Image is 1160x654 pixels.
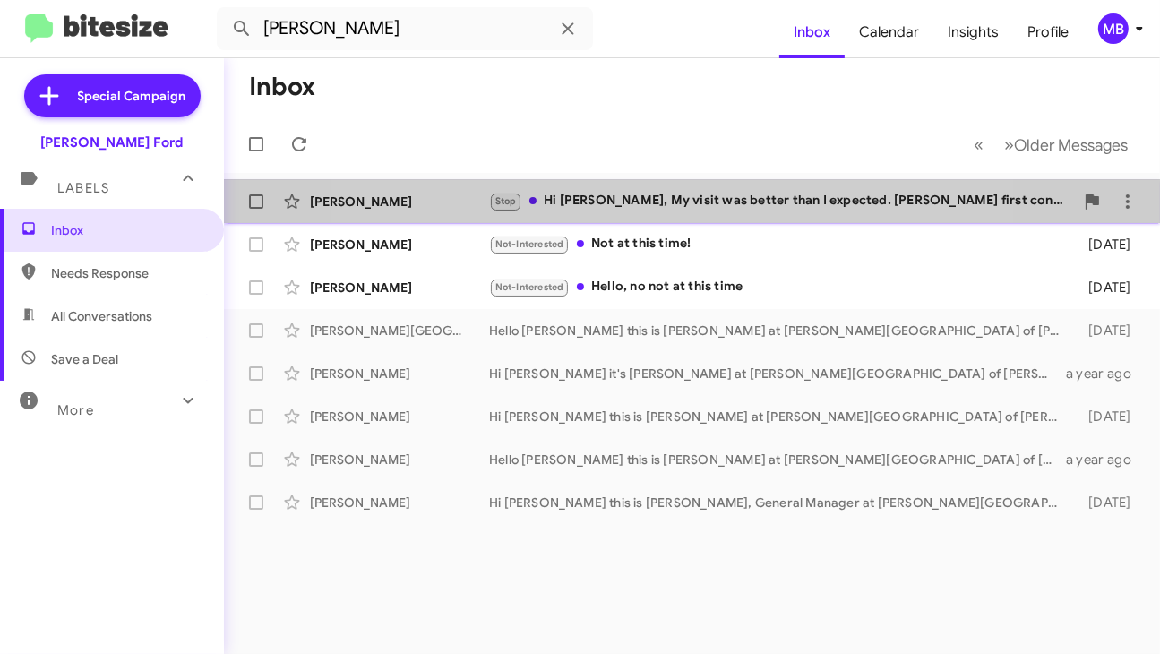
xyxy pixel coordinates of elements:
span: All Conversations [51,307,152,325]
span: Labels [57,180,109,196]
div: [PERSON_NAME] [310,279,489,297]
div: [PERSON_NAME][GEOGRAPHIC_DATA] [310,322,489,340]
h1: Inbox [249,73,315,101]
div: Hello [PERSON_NAME] this is [PERSON_NAME] at [PERSON_NAME][GEOGRAPHIC_DATA] of [PERSON_NAME][GEOG... [489,322,1072,340]
div: Not at this time! [489,234,1072,254]
a: Profile [1013,6,1083,58]
div: [DATE] [1072,322,1146,340]
div: [DATE] [1072,236,1146,254]
div: a year ago [1066,365,1146,383]
span: Save a Deal [51,350,118,368]
div: [PERSON_NAME] [310,451,489,469]
a: Insights [933,6,1013,58]
div: Hi [PERSON_NAME], My visit was better than I expected. [PERSON_NAME] first concern was to show me... [489,191,1074,211]
span: Older Messages [1014,135,1128,155]
div: Hi [PERSON_NAME] it's [PERSON_NAME] at [PERSON_NAME][GEOGRAPHIC_DATA] of [PERSON_NAME][GEOGRAPHIC... [489,365,1066,383]
button: MB [1083,13,1140,44]
span: Special Campaign [78,87,186,105]
div: Hi [PERSON_NAME] this is [PERSON_NAME], General Manager at [PERSON_NAME][GEOGRAPHIC_DATA] of [PER... [489,494,1072,512]
span: » [1004,133,1014,156]
div: [PERSON_NAME] [310,365,489,383]
span: Not-Interested [495,281,564,293]
span: More [57,402,94,418]
span: Not-Interested [495,238,564,250]
div: [PERSON_NAME] [310,408,489,426]
div: a year ago [1066,451,1146,469]
div: Hello [PERSON_NAME] this is [PERSON_NAME] at [PERSON_NAME][GEOGRAPHIC_DATA] of [PERSON_NAME][GEOG... [489,451,1066,469]
span: Stop [495,195,517,207]
div: [PERSON_NAME] [310,236,489,254]
button: Previous [963,126,994,163]
a: Special Campaign [24,74,201,117]
button: Next [993,126,1139,163]
div: [PERSON_NAME] [310,494,489,512]
input: Search [217,7,593,50]
a: Inbox [779,6,845,58]
div: [PERSON_NAME] [310,193,489,211]
span: Inbox [51,221,203,239]
div: Hello, no not at this time [489,277,1072,297]
div: MB [1098,13,1129,44]
a: Calendar [845,6,933,58]
div: Hi [PERSON_NAME] this is [PERSON_NAME] at [PERSON_NAME][GEOGRAPHIC_DATA] of [PERSON_NAME][GEOGRAP... [489,408,1072,426]
span: Needs Response [51,264,203,282]
span: « [974,133,984,156]
div: [DATE] [1072,279,1146,297]
div: [PERSON_NAME] Ford [41,133,184,151]
div: [DATE] [1072,494,1146,512]
nav: Page navigation example [964,126,1139,163]
div: [DATE] [1072,408,1146,426]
